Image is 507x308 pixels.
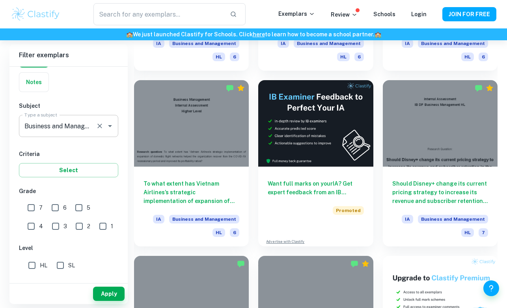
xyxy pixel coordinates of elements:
h6: Level [19,244,118,252]
span: 🏫 [126,31,133,38]
span: 7 [39,203,43,212]
img: Thumbnail [258,80,373,166]
img: Clastify logo [11,6,61,22]
a: Should Disney+ change its current pricing strategy to increase its revenue and subscriber retenti... [383,80,498,246]
a: Advertise with Clastify [266,239,304,244]
img: Marked [226,84,234,92]
span: 6 [354,53,364,61]
h6: Grade [19,187,118,195]
h6: To what extent has Vietnam Airlines’s strategic implementation of expansion of domestic flight ne... [144,179,239,205]
p: Exemplars [278,9,315,18]
span: Business and Management [418,215,488,223]
span: 6 [230,53,239,61]
span: HL [461,228,474,237]
button: JOIN FOR FREE [442,7,496,21]
img: Marked [350,260,358,268]
span: HL [337,53,350,61]
div: Premium [486,84,494,92]
span: 1 [111,222,113,231]
h6: Should Disney+ change its current pricing strategy to increase its revenue and subscriber retenti... [392,179,488,205]
input: Search for any exemplars... [93,3,224,25]
span: IA [402,39,413,48]
span: Promoted [333,206,364,215]
a: here [253,31,265,38]
span: IA [153,215,164,223]
span: Business and Management [294,39,364,48]
span: 6 [479,53,488,61]
p: Review [331,10,358,19]
span: Business and Management [169,39,239,48]
button: Notes [19,73,48,92]
span: 6 [63,203,67,212]
span: 7 [479,228,488,237]
a: Schools [373,11,395,17]
img: Marked [475,84,483,92]
button: Help and Feedback [483,280,499,296]
span: 🏫 [375,31,381,38]
h6: Filter exemplars [9,44,128,66]
span: HL [461,53,474,61]
div: Premium [362,260,369,268]
a: To what extent has Vietnam Airlines’s strategic implementation of expansion of domestic flight ne... [134,80,249,246]
span: IA [153,39,164,48]
h6: We just launched Clastify for Schools. Click to learn how to become a school partner. [2,30,505,39]
button: Apply [93,287,125,301]
span: Business and Management [169,215,239,223]
span: Business and Management [418,39,488,48]
button: Select [19,163,118,177]
span: IA [402,215,413,223]
h6: Criteria [19,150,118,158]
span: 3 [63,222,67,231]
button: Clear [94,120,105,131]
span: HL [212,228,225,237]
div: Premium [237,84,245,92]
span: 6 [230,228,239,237]
span: IA [278,39,289,48]
span: 4 [39,222,43,231]
img: Marked [237,260,245,268]
span: 5 [87,203,90,212]
h6: Want full marks on your IA ? Get expert feedback from an IB examiner! [268,179,363,197]
h6: Subject [19,101,118,110]
a: Login [411,11,427,17]
label: Type a subject [24,111,57,118]
span: SL [68,261,75,270]
span: HL [212,53,225,61]
a: Want full marks on yourIA? Get expert feedback from an IB examiner!PromotedAdvertise with Clastify [258,80,373,246]
button: Open [104,120,116,131]
span: HL [40,261,47,270]
span: 2 [87,222,90,231]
